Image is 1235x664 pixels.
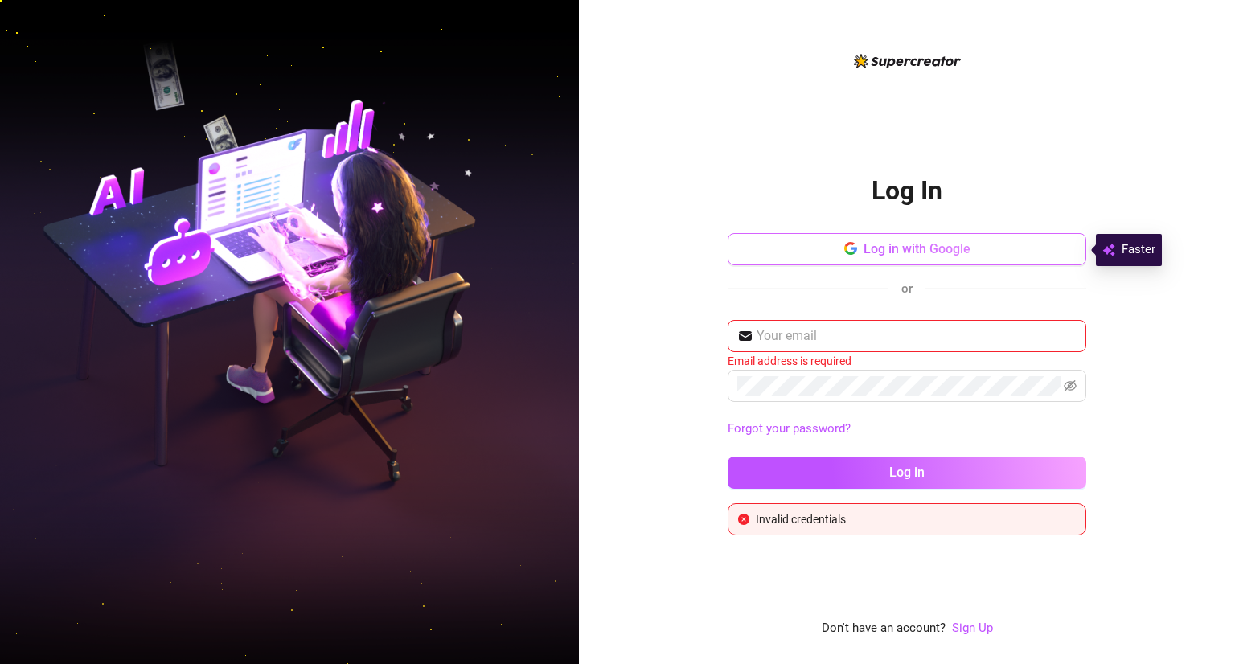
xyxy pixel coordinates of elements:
a: Forgot your password? [728,421,851,436]
span: close-circle [738,514,749,525]
button: Log in with Google [728,233,1086,265]
span: or [901,281,913,296]
div: Invalid credentials [756,510,1076,528]
span: eye-invisible [1064,379,1077,392]
a: Sign Up [952,619,993,638]
img: svg%3e [1102,240,1115,260]
span: Faster [1122,240,1155,260]
span: Log in [889,465,925,480]
input: Your email [757,326,1077,346]
a: Sign Up [952,621,993,635]
img: logo-BBDzfeDw.svg [854,54,961,68]
div: Email address is required [728,352,1086,370]
span: Don't have an account? [822,619,946,638]
a: Forgot your password? [728,420,1086,439]
button: Log in [728,457,1086,489]
span: Log in with Google [864,241,970,256]
h2: Log In [872,174,942,207]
